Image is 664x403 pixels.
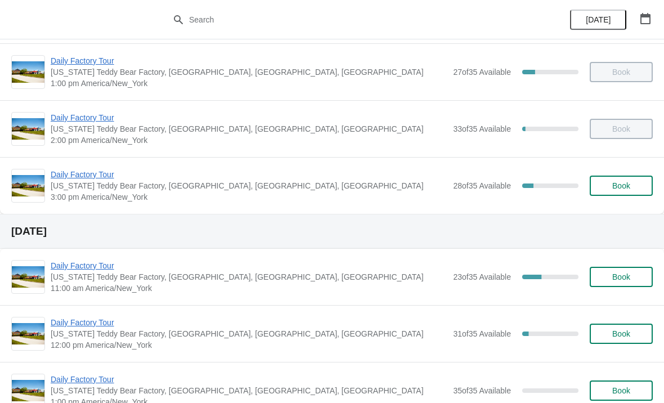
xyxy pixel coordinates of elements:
span: [US_STATE] Teddy Bear Factory, [GEOGRAPHIC_DATA], [GEOGRAPHIC_DATA], [GEOGRAPHIC_DATA] [51,180,447,191]
span: Daily Factory Tour [51,169,447,180]
span: Daily Factory Tour [51,112,447,123]
button: [DATE] [570,10,626,30]
button: Book [590,324,653,344]
input: Search [189,10,498,30]
span: Daily Factory Tour [51,317,447,328]
span: [US_STATE] Teddy Bear Factory, [GEOGRAPHIC_DATA], [GEOGRAPHIC_DATA], [GEOGRAPHIC_DATA] [51,328,447,339]
span: [DATE] [586,15,611,24]
h2: [DATE] [11,226,653,237]
span: 3:00 pm America/New_York [51,191,447,203]
img: Daily Factory Tour | Vermont Teddy Bear Factory, Shelburne Road, Shelburne, VT, USA | 1:00 pm Ame... [12,380,44,402]
img: Daily Factory Tour | Vermont Teddy Bear Factory, Shelburne Road, Shelburne, VT, USA | 11:00 am Am... [12,266,44,288]
span: 2:00 pm America/New_York [51,135,447,146]
span: 35 of 35 Available [453,386,511,395]
span: Book [612,386,630,395]
span: 27 of 35 Available [453,68,511,77]
span: Daily Factory Tour [51,55,447,66]
img: Daily Factory Tour | Vermont Teddy Bear Factory, Shelburne Road, Shelburne, VT, USA | 2:00 pm Ame... [12,118,44,140]
span: 1:00 pm America/New_York [51,78,447,89]
span: Book [612,329,630,338]
span: 11:00 am America/New_York [51,283,447,294]
span: Book [612,272,630,281]
span: [US_STATE] Teddy Bear Factory, [GEOGRAPHIC_DATA], [GEOGRAPHIC_DATA], [GEOGRAPHIC_DATA] [51,123,447,135]
img: Daily Factory Tour | Vermont Teddy Bear Factory, Shelburne Road, Shelburne, VT, USA | 1:00 pm Ame... [12,61,44,83]
span: [US_STATE] Teddy Bear Factory, [GEOGRAPHIC_DATA], [GEOGRAPHIC_DATA], [GEOGRAPHIC_DATA] [51,66,447,78]
span: Daily Factory Tour [51,374,447,385]
span: 23 of 35 Available [453,272,511,281]
img: Daily Factory Tour | Vermont Teddy Bear Factory, Shelburne Road, Shelburne, VT, USA | 12:00 pm Am... [12,323,44,345]
span: [US_STATE] Teddy Bear Factory, [GEOGRAPHIC_DATA], [GEOGRAPHIC_DATA], [GEOGRAPHIC_DATA] [51,271,447,283]
button: Book [590,267,653,287]
span: [US_STATE] Teddy Bear Factory, [GEOGRAPHIC_DATA], [GEOGRAPHIC_DATA], [GEOGRAPHIC_DATA] [51,385,447,396]
span: 33 of 35 Available [453,124,511,133]
span: 28 of 35 Available [453,181,511,190]
button: Book [590,380,653,401]
span: 31 of 35 Available [453,329,511,338]
img: Daily Factory Tour | Vermont Teddy Bear Factory, Shelburne Road, Shelburne, VT, USA | 3:00 pm Ame... [12,175,44,197]
span: 12:00 pm America/New_York [51,339,447,351]
span: Book [612,181,630,190]
button: Book [590,176,653,196]
span: Daily Factory Tour [51,260,447,271]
